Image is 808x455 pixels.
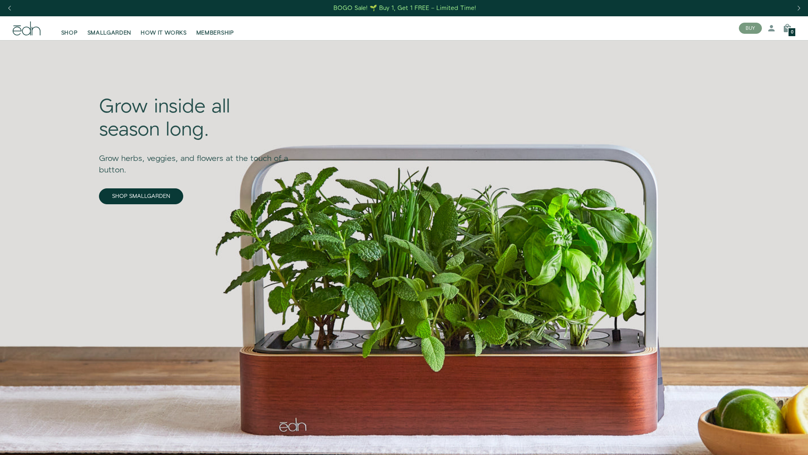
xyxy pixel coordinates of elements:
a: HOW IT WORKS [136,19,191,37]
button: BUY [739,23,762,34]
div: Grow herbs, veggies, and flowers at the touch of a button. [99,142,292,176]
iframe: Opens a widget where you can find more information [746,431,800,451]
a: SHOP [56,19,83,37]
a: BOGO Sale! 🌱 Buy 1, Get 1 FREE – Limited Time! [333,2,477,14]
span: SMALLGARDEN [87,29,132,37]
div: Grow inside all season long. [99,96,292,141]
span: MEMBERSHIP [196,29,234,37]
span: SHOP [61,29,78,37]
span: HOW IT WORKS [141,29,186,37]
a: SHOP SMALLGARDEN [99,188,183,204]
a: MEMBERSHIP [192,19,239,37]
span: 0 [791,30,793,35]
a: SMALLGARDEN [83,19,136,37]
div: BOGO Sale! 🌱 Buy 1, Get 1 FREE – Limited Time! [333,4,476,12]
